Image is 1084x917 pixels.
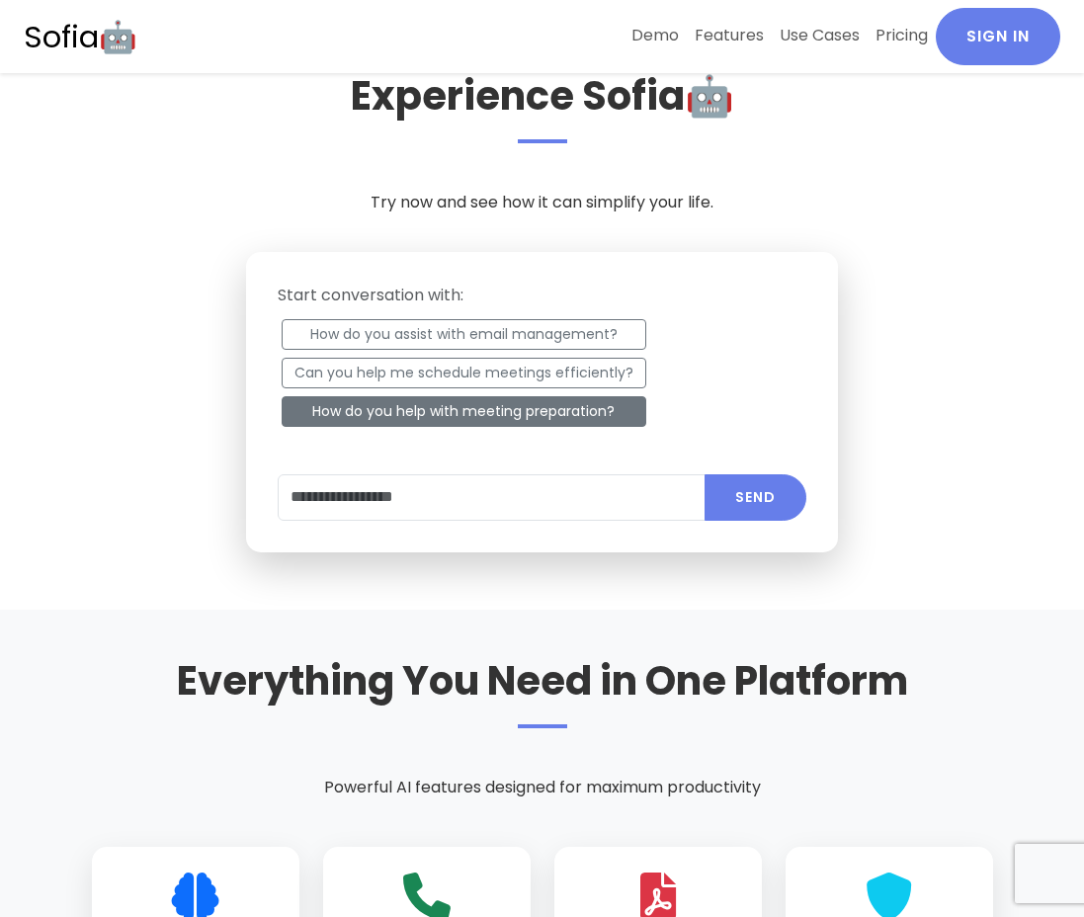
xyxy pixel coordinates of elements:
button: How do you assist with email management? [282,319,646,350]
button: Submit [705,474,806,521]
a: Demo [624,8,687,63]
p: Powerful AI features designed for maximum productivity [92,776,993,799]
a: Use Cases [772,8,868,63]
button: How do you help with meeting preparation? [282,396,646,427]
button: Can you help me schedule meetings efficiently? [282,358,646,388]
a: Pricing [868,8,936,63]
h2: Experience Sofia🤖 [92,72,993,143]
a: Sign In [936,8,1060,65]
p: Try now and see how it can simplify your life. [92,191,993,214]
a: Sofia🤖 [24,9,137,65]
a: Features [687,8,772,63]
p: Start conversation with: [278,284,807,307]
h2: Everything You Need in One Platform [92,657,993,728]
